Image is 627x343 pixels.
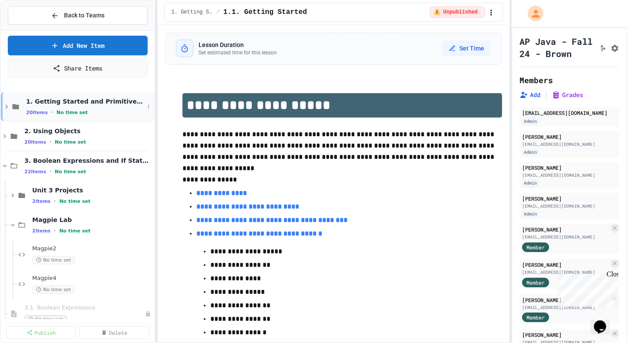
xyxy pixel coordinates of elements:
span: Magpie Lab [32,216,153,224]
div: Admin [522,148,539,156]
div: [PERSON_NAME] [522,296,609,304]
p: Set estimated time for this lesson [199,49,277,56]
span: No time set [57,110,88,115]
span: • [51,109,53,116]
span: 2. Using Objects [24,127,153,135]
span: • [50,138,51,145]
span: 1. Getting Started and Primitive Types [172,9,213,16]
div: [EMAIL_ADDRESS][DOMAIN_NAME] [522,269,609,276]
span: • [50,168,51,175]
button: Assignment Settings [610,42,619,53]
div: ⚠️ Students cannot see this content! Click the toggle to publish it and make it visible to your c... [430,7,485,18]
span: No time set [32,256,75,264]
span: | [544,90,548,100]
div: Chat with us now!Close [3,3,60,55]
span: • [54,198,56,205]
span: No time set [59,228,91,234]
span: No time set [59,198,91,204]
a: Share Items [8,59,148,77]
span: 1. Getting Started and Primitive Types [26,98,144,105]
span: 20 items [26,110,48,115]
span: Magpie2 [32,245,153,252]
button: Back to Teams [8,6,148,25]
div: [EMAIL_ADDRESS][DOMAIN_NAME] [522,234,609,240]
div: [EMAIL_ADDRESS][DOMAIN_NAME] [522,203,617,209]
div: [EMAIL_ADDRESS][DOMAIN_NAME] [522,141,617,148]
span: 2 items [32,228,51,234]
button: More options [144,102,153,111]
div: [PERSON_NAME] [522,261,609,269]
h3: Lesson Duration [199,40,277,49]
span: No time set [24,315,67,323]
div: Admin [522,210,539,218]
span: Member [526,243,545,251]
h2: Members [519,74,553,86]
div: [PERSON_NAME] [522,225,609,233]
div: [PERSON_NAME] [522,164,617,171]
span: 22 items [24,169,46,175]
div: Admin [522,179,539,187]
div: [PERSON_NAME] [522,195,617,202]
iframe: chat widget [590,308,618,334]
button: Click to see fork details [598,42,607,53]
div: [EMAIL_ADDRESS][DOMAIN_NAME] [522,172,617,178]
a: Delete [79,326,149,339]
span: Magpie4 [32,275,153,282]
div: My Account [519,3,546,24]
span: 2 items [32,198,51,204]
span: No time set [32,286,75,294]
span: No time set [55,169,86,175]
div: Admin [522,118,539,125]
span: 3. Boolean Expressions and If Statements [24,157,153,165]
span: 3.1. Boolean Expressions [24,304,145,312]
button: Set Time [442,40,491,56]
button: Grades [552,91,583,99]
span: 1.1. Getting Started [223,7,307,17]
span: 20 items [24,139,46,145]
div: [EMAIL_ADDRESS][DOMAIN_NAME] [522,109,617,117]
span: Unit 3 Projects [32,186,153,194]
span: No time set [55,139,86,145]
span: / [217,9,220,16]
span: Member [526,279,545,286]
span: ⚠️ Unpublished [434,9,478,16]
iframe: chat widget [555,270,618,307]
a: Add New Item [8,36,148,55]
span: Back to Teams [64,11,104,20]
h1: AP Java - Fall 24 - Brown [519,35,595,60]
span: Member [526,313,545,321]
a: Publish [6,326,76,339]
div: [PERSON_NAME] [522,133,617,141]
button: Add [519,91,540,99]
div: [EMAIL_ADDRESS][DOMAIN_NAME] [522,304,609,311]
div: [PERSON_NAME] [522,331,609,339]
div: Unpublished [145,311,151,317]
span: • [54,227,56,234]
